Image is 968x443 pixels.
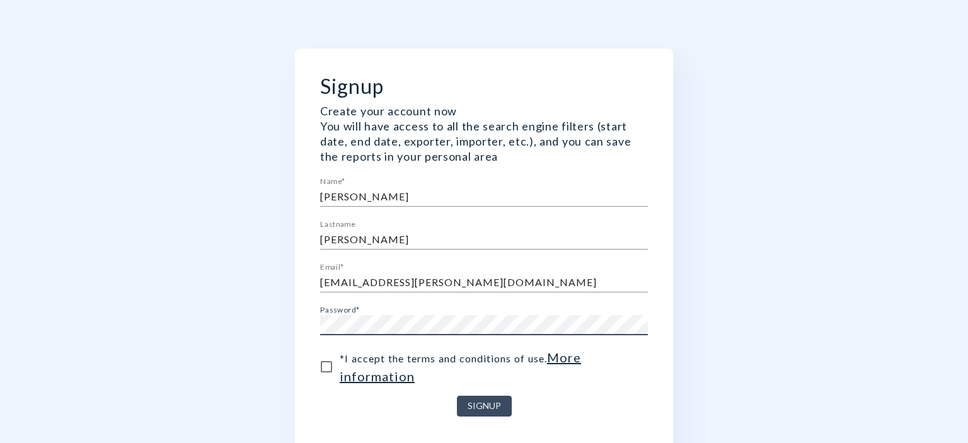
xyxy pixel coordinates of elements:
label: Email* [320,263,344,270]
button: Signup [457,396,512,417]
p: You will have access to all the search engine filters (start date, end date, exporter, importer, ... [320,118,648,164]
p: Create your account now [320,103,648,118]
span: Signup [468,398,501,414]
label: Name* [320,177,345,185]
label: Lastname [320,220,355,227]
span: * I accept the terms and conditions of use . [340,348,638,386]
label: Password* [320,306,360,313]
a: More information [340,350,581,384]
h2: Signup [320,74,648,98]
